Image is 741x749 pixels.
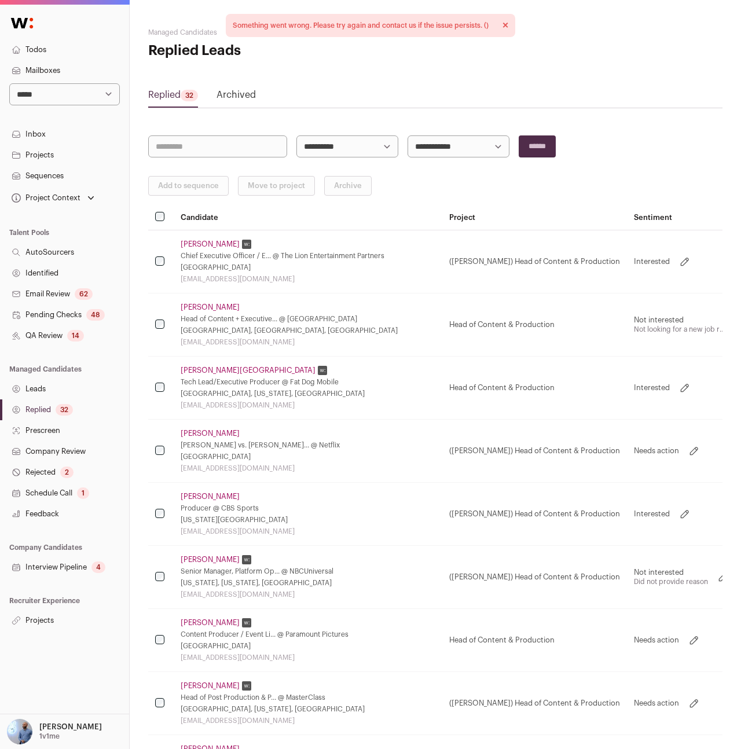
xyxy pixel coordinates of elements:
[634,315,727,325] p: Not interested
[442,357,627,420] td: Head of Content & Production
[181,251,435,260] div: Chief Executive Officer / E... @ The Lion Entertainment Partners
[181,314,435,324] div: Head of Content + Executive... @ [GEOGRAPHIC_DATA]
[181,90,198,101] div: 32
[91,561,105,573] div: 4
[181,274,435,284] div: [EMAIL_ADDRESS][DOMAIN_NAME]
[181,618,240,627] a: [PERSON_NAME]
[181,567,435,576] div: Senior Manager, Platform Op... @ NBCUniversal
[442,293,627,357] td: Head of Content & Production
[181,263,435,272] div: [GEOGRAPHIC_DATA]
[9,190,97,206] button: Open dropdown
[442,205,627,230] th: Project
[181,492,240,501] a: [PERSON_NAME]
[634,699,679,708] p: Needs action
[5,719,104,744] button: Open dropdown
[181,337,435,347] div: [EMAIL_ADDRESS][DOMAIN_NAME]
[181,504,435,513] div: Producer @ CBS Sports
[181,401,435,410] div: [EMAIL_ADDRESS][DOMAIN_NAME]
[39,732,60,741] p: 1v1me
[634,636,679,645] p: Needs action
[181,429,240,438] a: [PERSON_NAME]
[217,88,256,107] a: Archived
[181,578,435,588] div: [US_STATE], [US_STATE], [GEOGRAPHIC_DATA]
[634,257,670,266] p: Interested
[181,326,435,335] div: [GEOGRAPHIC_DATA], [GEOGRAPHIC_DATA], [GEOGRAPHIC_DATA]
[442,672,627,735] td: ([PERSON_NAME]) Head of Content & Production
[181,641,435,651] div: [GEOGRAPHIC_DATA]
[181,590,435,599] div: [EMAIL_ADDRESS][DOMAIN_NAME]
[5,12,39,35] img: Wellfound
[86,309,105,321] div: 48
[226,14,515,37] div: Something went wrong. Please try again and contact us if the issue persists. ()
[39,722,102,732] p: [PERSON_NAME]
[181,681,240,691] a: [PERSON_NAME]
[442,609,627,672] td: Head of Content & Production
[502,17,508,34] button: ×
[634,383,670,392] p: Interested
[181,716,435,725] div: [EMAIL_ADDRESS][DOMAIN_NAME]
[174,205,442,230] th: Candidate
[148,42,340,60] h1: Replied Leads
[442,420,627,483] td: ([PERSON_NAME]) Head of Content & Production
[634,509,670,519] p: Interested
[148,88,198,107] a: Replied
[181,527,435,536] div: [EMAIL_ADDRESS][DOMAIN_NAME]
[442,546,627,609] td: ([PERSON_NAME]) Head of Content & Production
[634,577,708,586] p: Did not provide reason
[181,389,435,398] div: [GEOGRAPHIC_DATA], [US_STATE], [GEOGRAPHIC_DATA]
[442,230,627,293] td: ([PERSON_NAME]) Head of Content & Production
[181,440,435,450] div: [PERSON_NAME] vs. [PERSON_NAME]... @ Netflix
[60,467,74,478] div: 2
[75,288,93,300] div: 62
[634,325,727,334] p: Not looking for a new job right now
[181,630,435,639] div: Content Producer / Event Li... @ Paramount Pictures
[7,719,32,744] img: 97332-medium_jpg
[634,446,679,456] p: Needs action
[181,240,240,249] a: [PERSON_NAME]
[181,464,435,473] div: [EMAIL_ADDRESS][DOMAIN_NAME]
[56,404,73,416] div: 32
[181,693,435,702] div: Head of Post Production & P... @ MasterClass
[67,330,84,342] div: 14
[181,377,435,387] div: Tech Lead/Executive Producer @ Fat Dog Mobile
[442,483,627,546] td: ([PERSON_NAME]) Head of Content & Production
[634,568,708,577] p: Not interested
[181,555,240,564] a: [PERSON_NAME]
[181,366,316,375] a: [PERSON_NAME][GEOGRAPHIC_DATA]
[181,303,240,312] a: [PERSON_NAME]
[181,653,435,662] div: [EMAIL_ADDRESS][DOMAIN_NAME]
[181,515,435,524] div: [US_STATE][GEOGRAPHIC_DATA]
[181,452,435,461] div: [GEOGRAPHIC_DATA]
[77,487,89,499] div: 1
[181,704,435,714] div: [GEOGRAPHIC_DATA], [US_STATE], [GEOGRAPHIC_DATA]
[9,193,80,203] div: Project Context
